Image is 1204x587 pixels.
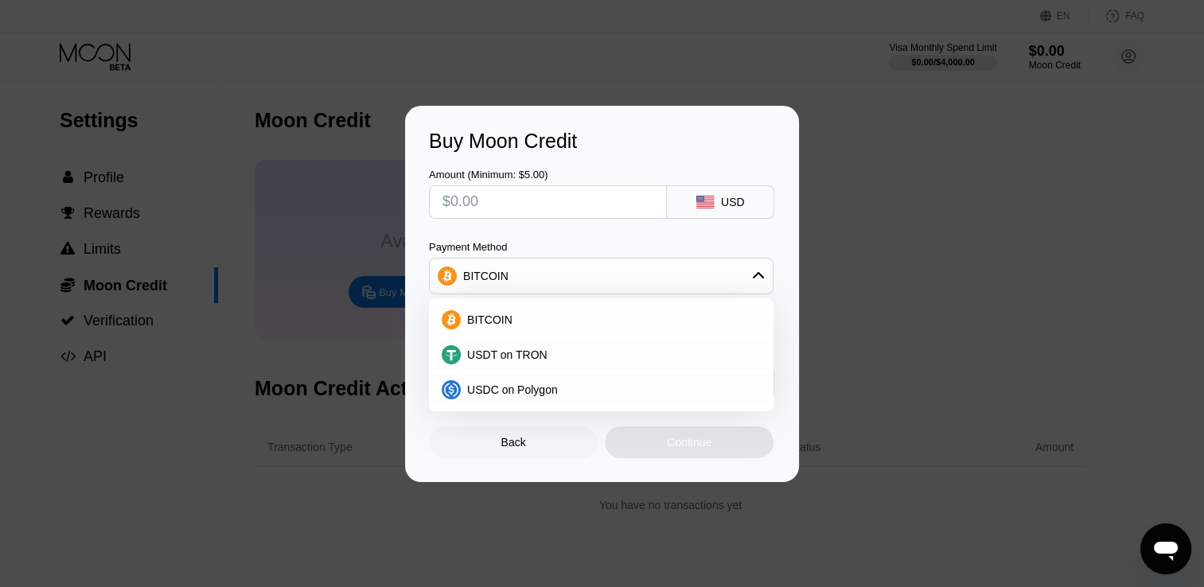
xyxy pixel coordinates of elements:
div: USDC on Polygon [434,374,769,406]
div: BITCOIN [463,270,508,282]
div: Payment Method [429,241,773,253]
span: USDT on TRON [467,348,547,361]
div: USDT on TRON [434,339,769,371]
div: Buy Moon Credit [429,130,775,153]
div: BITCOIN [430,260,773,292]
iframe: Button to launch messaging window [1140,523,1191,574]
div: Back [501,436,526,449]
div: Back [429,426,598,458]
input: $0.00 [442,186,653,218]
div: USD [721,196,745,208]
span: USDC on Polygon [467,383,558,396]
div: BITCOIN [434,304,769,336]
div: Amount (Minimum: $5.00) [429,169,667,181]
span: BITCOIN [467,313,512,326]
